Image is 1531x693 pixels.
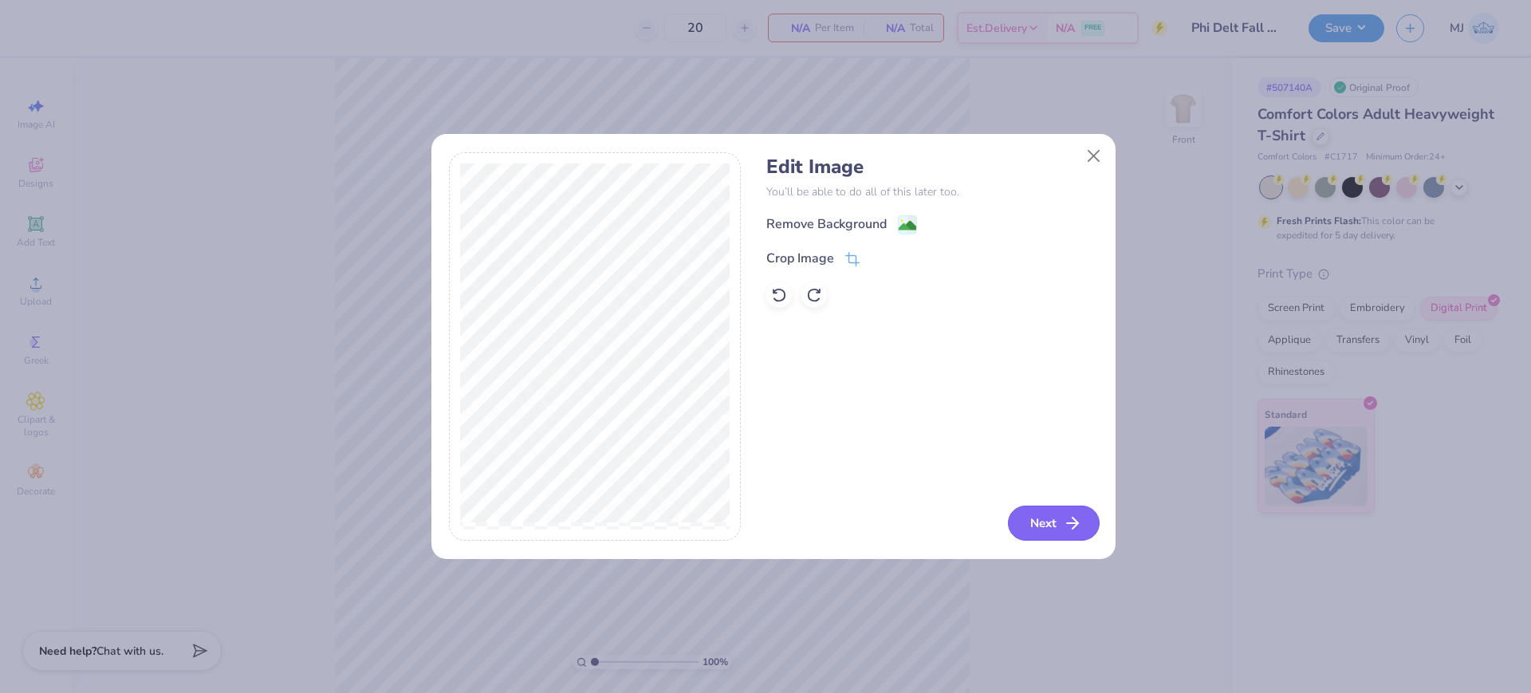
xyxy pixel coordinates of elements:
h4: Edit Image [766,156,1097,179]
button: Next [1008,506,1100,541]
button: Close [1078,141,1108,171]
p: You’ll be able to do all of this later too. [766,183,1097,200]
div: Crop Image [766,249,834,268]
div: Remove Background [766,215,887,234]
